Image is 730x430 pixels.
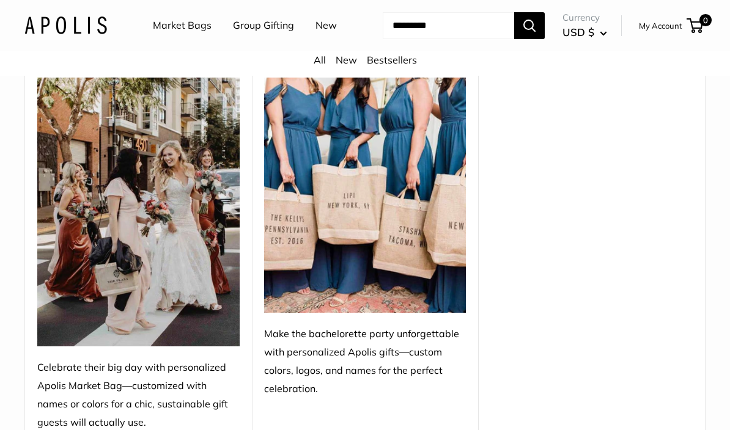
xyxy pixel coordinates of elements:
img: Celebrate their big day with personalized Apolis Market Bag—customized with names or colors for a... [37,78,240,347]
a: My Account [639,18,682,33]
span: Currency [562,9,607,26]
a: 0 [688,18,703,33]
a: New [315,16,337,35]
button: Search [514,12,545,39]
img: Make the bachelorette party unforgettable with personalized Apolis gifts—custom colors, logos, an... [264,78,466,313]
img: Apolis [24,16,107,34]
a: New [336,54,357,66]
span: USD $ [562,26,594,38]
button: USD $ [562,23,607,42]
input: Search... [383,12,514,39]
span: 0 [699,14,712,26]
a: Market Bags [153,16,212,35]
a: Bestsellers [367,54,417,66]
div: Make the bachelorette party unforgettable with personalized Apolis gifts—custom colors, logos, an... [264,326,466,399]
a: All [314,54,326,66]
a: Group Gifting [233,16,294,35]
